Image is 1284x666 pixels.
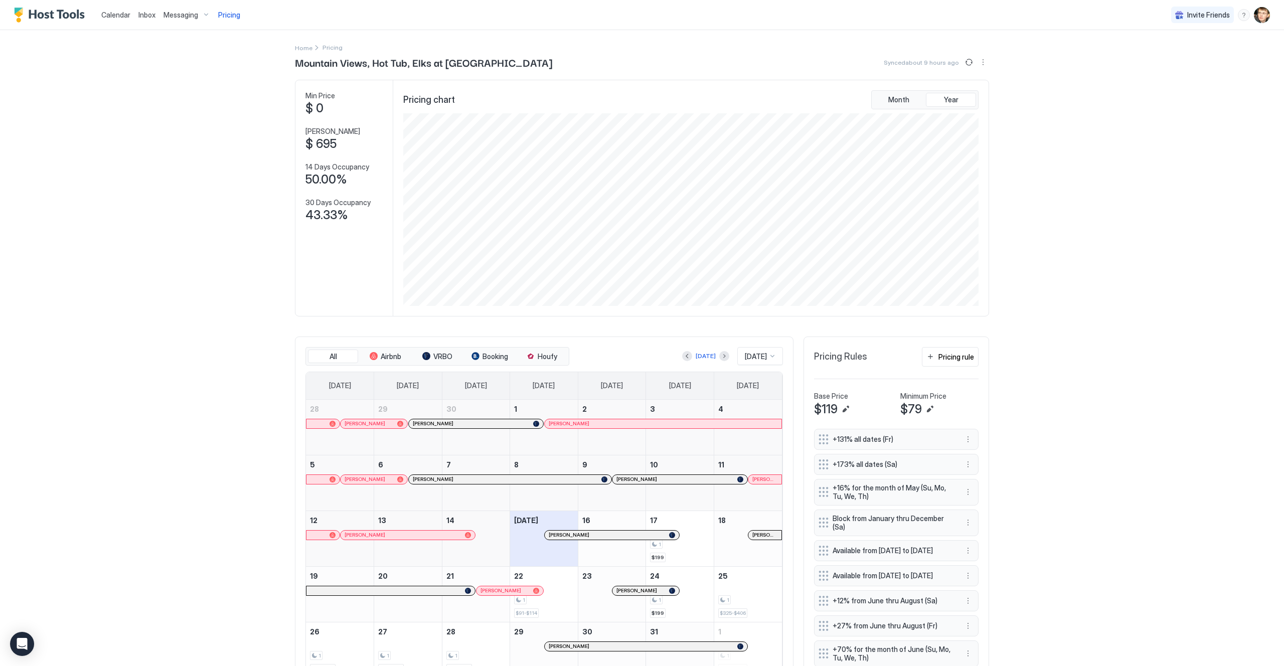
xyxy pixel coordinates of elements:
div: [PERSON_NAME] [413,420,539,427]
span: 3 [650,405,655,413]
div: +16% for the month of May (Su, Mo, Tu, We, Th) menu [814,479,979,506]
span: Minimum Price [900,392,946,401]
td: October 20, 2025 [374,566,442,622]
div: [PERSON_NAME] [549,532,675,538]
span: $79 [900,402,922,417]
a: October 16, 2025 [578,511,646,530]
a: October 30, 2025 [578,622,646,641]
a: September 30, 2025 [442,400,510,418]
a: October 7, 2025 [442,455,510,474]
div: menu [962,545,974,557]
span: 25 [718,572,728,580]
span: Month [888,95,909,104]
a: October 2, 2025 [578,400,646,418]
a: Host Tools Logo [14,8,89,23]
a: October 8, 2025 [510,455,578,474]
a: November 1, 2025 [714,622,782,641]
a: Sunday [319,372,361,399]
td: October 2, 2025 [578,400,646,455]
a: October 26, 2025 [306,622,374,641]
div: menu [977,56,989,68]
span: 13 [378,516,386,525]
span: [PERSON_NAME] [345,532,385,538]
div: tab-group [871,90,979,109]
span: 31 [650,627,658,636]
div: +173% all dates (Sa) menu [814,454,979,475]
span: Airbnb [381,352,401,361]
button: Houfy [517,350,567,364]
span: 10 [650,460,658,469]
div: Block from January thru December (Sa) menu [814,510,979,536]
span: [DATE] [737,381,759,390]
div: Open Intercom Messenger [10,632,34,656]
span: [DATE] [329,381,351,390]
td: October 9, 2025 [578,455,646,511]
td: October 13, 2025 [374,511,442,566]
div: [PERSON_NAME] [549,643,743,649]
span: [PERSON_NAME] [752,532,777,538]
span: Calendar [101,11,130,19]
span: $325-$406 [720,610,746,616]
button: Pricing rule [922,347,979,367]
span: $91-$114 [516,610,537,616]
span: Synced about 9 hours ago [884,59,959,66]
a: Inbox [138,10,155,20]
td: October 17, 2025 [646,511,714,566]
span: Available from [DATE] to [DATE] [833,571,952,580]
div: menu [962,647,974,659]
span: Min Price [305,91,335,100]
span: 1 [387,652,389,659]
div: [PERSON_NAME] [616,476,743,482]
div: menu [962,433,974,445]
button: More options [962,570,974,582]
span: 16 [582,516,590,525]
span: 1 [523,597,525,603]
span: [PERSON_NAME] [752,476,777,482]
span: $119 [814,402,838,417]
span: VRBO [433,352,452,361]
div: +131% all dates (Fr) menu [814,429,979,450]
span: 30 [446,405,456,413]
span: 43.33% [305,208,348,223]
span: 17 [650,516,658,525]
span: 14 Days Occupancy [305,162,369,172]
span: All [330,352,337,361]
span: Booking [483,352,508,361]
button: More options [962,647,974,659]
a: October 21, 2025 [442,567,510,585]
span: 24 [650,572,660,580]
td: September 29, 2025 [374,400,442,455]
a: October 9, 2025 [578,455,646,474]
button: More options [962,486,974,498]
div: menu [962,595,974,607]
td: September 30, 2025 [442,400,510,455]
span: 9 [582,460,587,469]
span: [DATE] [397,381,419,390]
span: [DATE] [465,381,487,390]
button: More options [962,517,974,529]
td: October 3, 2025 [646,400,714,455]
a: Thursday [591,372,633,399]
span: 18 [718,516,726,525]
span: Mountain Views, Hot Tub, Elks at [GEOGRAPHIC_DATA] [295,55,552,70]
span: 12 [310,516,317,525]
a: Wednesday [523,372,565,399]
span: [PERSON_NAME] [345,420,385,427]
a: September 29, 2025 [374,400,442,418]
a: October 23, 2025 [578,567,646,585]
a: October 5, 2025 [306,455,374,474]
span: 1 [455,652,457,659]
a: October 17, 2025 [646,511,714,530]
a: Friday [659,372,701,399]
a: October 15, 2025 [510,511,578,530]
span: 27 [378,627,387,636]
span: Breadcrumb [323,44,343,51]
a: October 29, 2025 [510,622,578,641]
span: 20 [378,572,388,580]
a: October 12, 2025 [306,511,374,530]
span: [PERSON_NAME] [616,476,657,482]
td: October 24, 2025 [646,566,714,622]
span: [PERSON_NAME] [616,587,657,594]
